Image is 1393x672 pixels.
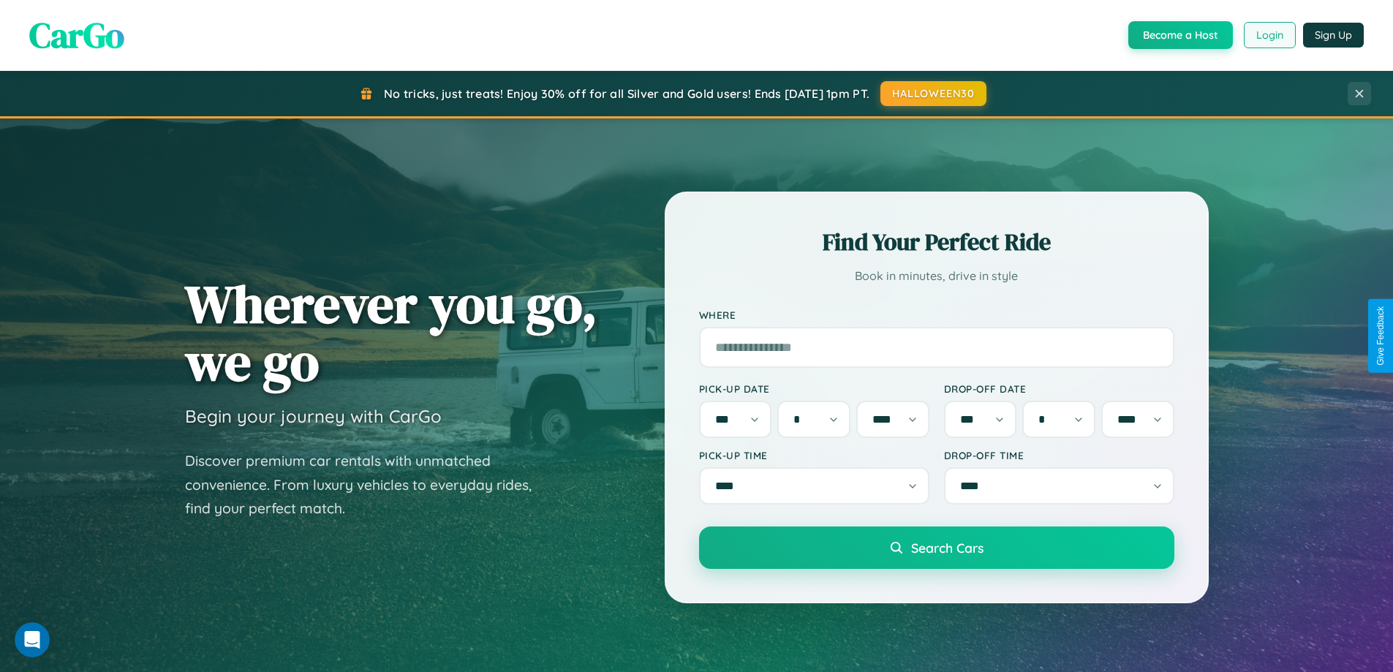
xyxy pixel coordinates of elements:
[944,449,1174,461] label: Drop-off Time
[1244,22,1296,48] button: Login
[1128,21,1233,49] button: Become a Host
[185,449,551,521] p: Discover premium car rentals with unmatched convenience. From luxury vehicles to everyday rides, ...
[699,265,1174,287] p: Book in minutes, drive in style
[699,449,929,461] label: Pick-up Time
[699,309,1174,321] label: Where
[880,81,986,106] button: HALLOWEEN30
[185,275,597,390] h1: Wherever you go, we go
[944,382,1174,395] label: Drop-off Date
[1303,23,1364,48] button: Sign Up
[699,382,929,395] label: Pick-up Date
[29,11,124,59] span: CarGo
[699,526,1174,569] button: Search Cars
[699,226,1174,258] h2: Find Your Perfect Ride
[15,622,50,657] iframe: Intercom live chat
[185,405,442,427] h3: Begin your journey with CarGo
[1375,306,1386,366] div: Give Feedback
[384,86,869,101] span: No tricks, just treats! Enjoy 30% off for all Silver and Gold users! Ends [DATE] 1pm PT.
[911,540,984,556] span: Search Cars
